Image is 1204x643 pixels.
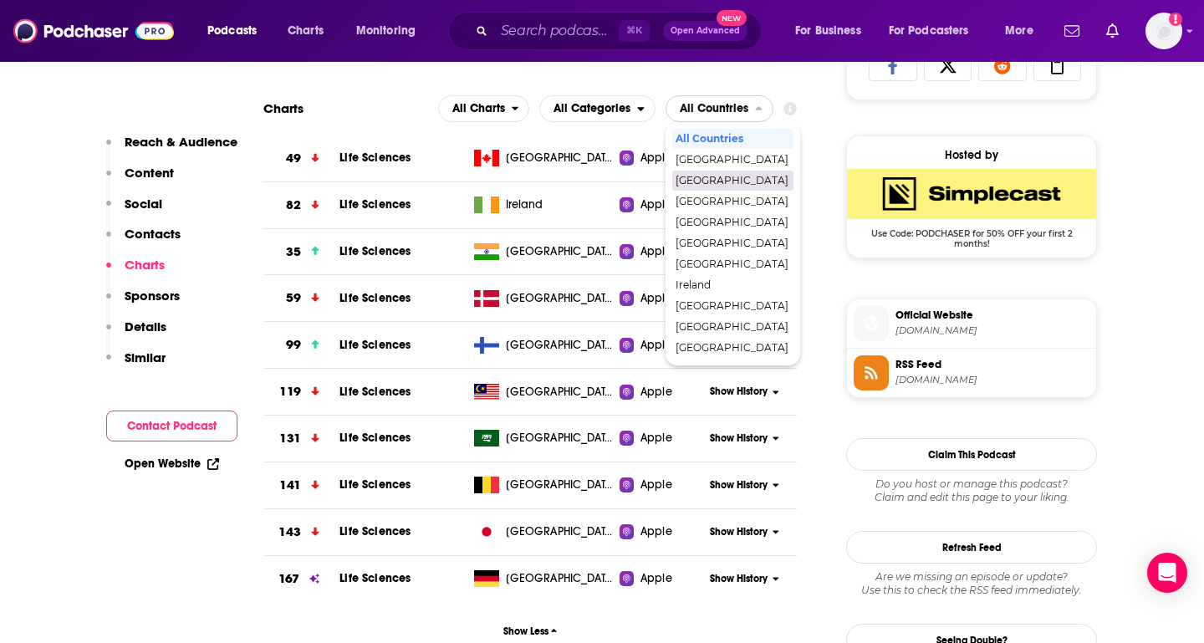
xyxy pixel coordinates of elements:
span: New [717,10,747,26]
div: Denmark [672,191,793,212]
a: 143 [263,509,339,555]
span: Apple [640,384,672,401]
div: Finland [672,212,793,232]
button: open menu [196,18,278,44]
a: Apple [620,430,704,447]
span: Show Less [503,625,558,637]
a: Life Sciences [339,431,411,445]
button: Claim This Podcast [846,438,1097,471]
button: open menu [878,18,993,44]
a: Life Sciences [339,244,411,258]
button: Social [106,196,162,227]
span: Show History [710,385,768,399]
svg: Add a profile image [1169,13,1182,26]
h3: 82 [286,196,301,215]
button: open menu [539,95,656,122]
a: Show notifications dropdown [1058,17,1086,45]
img: User Profile [1145,13,1182,49]
span: Life Sciences [339,571,411,585]
span: All Charts [452,103,505,115]
div: Open Intercom Messenger [1147,553,1187,593]
a: Share on Reddit [978,49,1027,81]
a: Apple [620,477,704,493]
span: Life Sciences [339,477,411,492]
span: Show History [710,525,768,539]
div: Are we missing an episode or update? Use this to check the RSS feed immediately. [846,570,1097,597]
a: [GEOGRAPHIC_DATA] [467,430,620,447]
h2: Countries [666,95,773,122]
button: open menu [783,18,882,44]
a: Copy Link [1033,49,1082,81]
a: 141 [263,462,339,508]
a: 99 [263,322,339,368]
button: Sponsors [106,288,180,319]
a: Apple [620,337,704,354]
h2: Platforms [438,95,530,122]
button: Show History [705,431,785,446]
img: SimpleCast Deal: Use Code: PODCHASER for 50% OFF your first 2 months! [847,169,1096,219]
button: open menu [344,18,437,44]
span: ⌘ K [619,20,650,42]
button: open menu [993,18,1054,44]
span: Apple [640,523,672,540]
a: Apple [620,570,704,587]
span: Logged in as wondermedianetwork [1145,13,1182,49]
span: [GEOGRAPHIC_DATA] [676,259,788,269]
a: [GEOGRAPHIC_DATA] [467,290,620,307]
div: Ireland [672,275,793,295]
span: Malaysia [506,384,615,401]
span: Apple [640,243,672,260]
span: Germany [506,570,615,587]
span: Life Sciences [339,151,411,165]
span: India [506,243,615,260]
a: Life Sciences [339,385,411,399]
button: close menu [666,95,773,122]
span: Use Code: PODCHASER for 50% OFF your first 2 months! [847,219,1096,249]
a: 119 [263,369,339,415]
span: Apple [640,290,672,307]
button: Show History [705,525,785,539]
a: Share on Facebook [869,49,917,81]
a: 49 [263,135,339,181]
span: Saudi Arabia [506,430,615,447]
span: Open Advanced [671,27,740,35]
span: Belgium [506,477,615,493]
button: Reach & Audience [106,134,237,165]
a: 59 [263,275,339,321]
span: Life Sciences [339,524,411,538]
span: Monitoring [356,19,416,43]
button: Contact Podcast [106,411,237,441]
span: Canada [506,150,615,166]
div: Hosted by [847,148,1096,162]
button: Content [106,165,174,196]
span: All Countries [680,103,748,115]
div: Malaysia [672,317,793,337]
a: Apple [620,150,704,166]
div: Germany [672,233,793,253]
span: [GEOGRAPHIC_DATA] [676,196,788,207]
button: Refresh Feed [846,531,1097,564]
span: Apple [640,430,672,447]
a: Life Sciences [339,338,411,352]
span: Ireland [676,280,788,290]
button: Similar [106,350,166,380]
div: India [672,254,793,274]
div: Japan [672,296,793,316]
span: Apple [640,337,672,354]
a: Share on X/Twitter [924,49,972,81]
p: Sponsors [125,288,180,304]
span: Apple [640,150,672,166]
p: Contacts [125,226,181,242]
span: Podcasts [207,19,257,43]
a: [GEOGRAPHIC_DATA] [467,337,620,354]
a: Open Website [125,457,219,471]
div: Canada [672,171,793,191]
a: SimpleCast Deal: Use Code: PODCHASER for 50% OFF your first 2 months! [847,169,1096,248]
a: Apple [620,384,704,401]
span: [GEOGRAPHIC_DATA] [676,322,788,332]
span: [GEOGRAPHIC_DATA] [676,176,788,186]
span: Show History [710,572,768,586]
a: Life Sciences [339,291,411,305]
button: Open AdvancedNew [663,21,747,41]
